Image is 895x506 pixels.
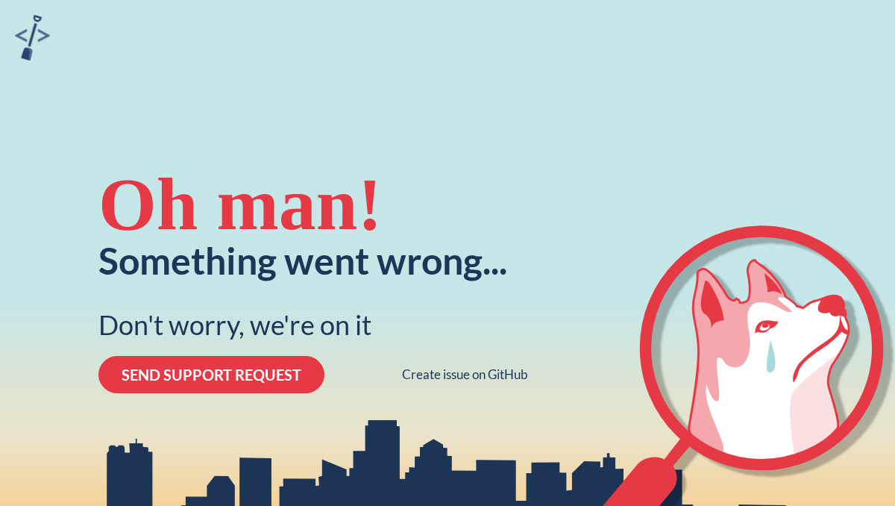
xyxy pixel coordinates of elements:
[98,242,507,279] div: Something went wrong...
[98,356,324,393] button: SEND SUPPORT REQUEST
[98,167,383,242] div: Oh man!
[15,15,50,60] img: sandbox logo
[15,15,50,65] a: sandbox logo
[98,309,371,341] div: Don't worry, we're on it
[402,367,528,382] a: Create issue on GitHub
